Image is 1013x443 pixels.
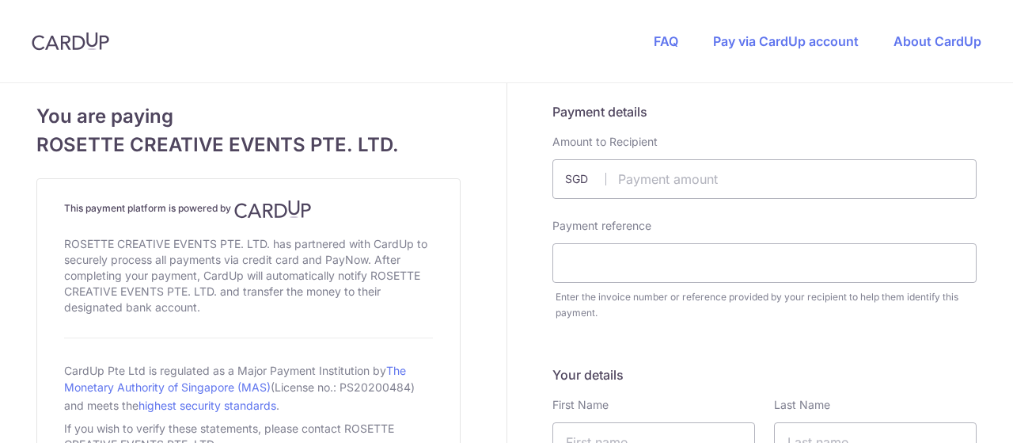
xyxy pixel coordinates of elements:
a: About CardUp [893,33,981,49]
a: Pay via CardUp account [713,33,859,49]
img: CardUp [234,200,312,219]
label: Last Name [774,397,830,413]
div: ROSETTE CREATIVE EVENTS PTE. LTD. has partnered with CardUp to securely process all payments via ... [64,233,433,319]
h4: This payment platform is powered by [64,200,433,219]
span: SGD [565,171,606,187]
img: CardUp [32,32,109,51]
div: CardUp Pte Ltd is regulated as a Major Payment Institution by (License no.: PS20200484) and meets... [64,357,433,418]
label: Payment reference [552,218,651,234]
a: FAQ [654,33,678,49]
label: First Name [552,397,609,413]
span: ROSETTE CREATIVE EVENTS PTE. LTD. [36,131,461,159]
input: Payment amount [552,159,977,199]
div: Enter the invoice number or reference provided by your recipient to help them identify this payment. [556,289,977,321]
label: Amount to Recipient [552,134,658,150]
h5: Payment details [552,102,977,121]
h5: Your details [552,365,977,384]
span: You are paying [36,102,461,131]
a: highest security standards [138,399,276,412]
